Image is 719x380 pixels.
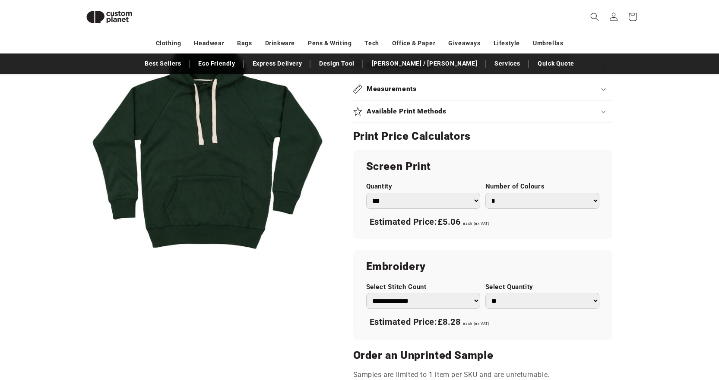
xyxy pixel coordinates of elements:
[485,182,599,191] label: Number of Colours
[248,56,307,71] a: Express Delivery
[585,7,604,26] summary: Search
[367,56,481,71] a: [PERSON_NAME] / [PERSON_NAME]
[463,321,489,326] span: each (ex VAT)
[533,56,579,71] a: Quick Quote
[437,317,461,327] span: £8.28
[79,13,332,265] media-gallery: Gallery Viewer
[79,3,139,31] img: Custom Planet
[353,349,612,362] h2: Order an Unprinted Sample
[315,56,359,71] a: Design Tool
[237,36,252,51] a: Bags
[366,283,480,291] label: Select Stitch Count
[463,221,489,226] span: each (ex VAT)
[437,217,461,227] span: £5.06
[353,129,612,143] h2: Print Price Calculators
[308,36,352,51] a: Pens & Writing
[194,36,224,51] a: Headwear
[367,107,447,116] h2: Available Print Methods
[533,36,563,51] a: Umbrellas
[140,56,185,71] a: Best Sellers
[353,100,612,122] summary: Available Print Methods
[366,213,599,231] div: Estimated Price:
[265,36,295,51] a: Drinkware
[366,260,599,273] h2: Embroidery
[366,313,599,331] div: Estimated Price:
[367,85,417,94] h2: Measurements
[490,56,525,71] a: Services
[485,283,599,291] label: Select Quantity
[392,36,435,51] a: Office & Paper
[364,36,379,51] a: Tech
[353,78,612,100] summary: Measurements
[194,56,239,71] a: Eco Friendly
[156,36,181,51] a: Clothing
[448,36,480,51] a: Giveaways
[366,182,480,191] label: Quantity
[366,160,599,173] h2: Screen Print
[494,36,520,51] a: Lifestyle
[575,287,719,380] iframe: Chat Widget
